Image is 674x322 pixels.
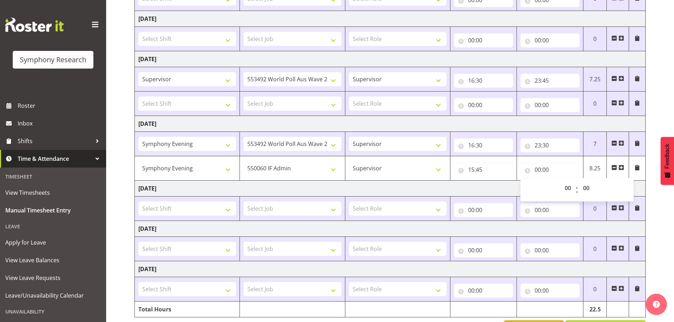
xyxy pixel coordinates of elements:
[664,144,670,169] span: Feedback
[18,153,92,164] span: Time & Attendance
[520,74,580,88] input: Click to select...
[2,201,104,219] a: Manual Timesheet Entry
[135,181,646,197] td: [DATE]
[583,156,607,181] td: 8.25
[5,237,101,248] span: Apply for Leave
[583,277,607,301] td: 0
[454,98,513,112] input: Click to select...
[20,54,86,65] div: Symphony Research
[5,255,101,265] span: View Leave Balances
[2,287,104,304] a: Leave/Unavailability Calendar
[18,118,103,129] span: Inbox
[520,33,580,47] input: Click to select...
[135,11,646,27] td: [DATE]
[520,203,580,217] input: Click to select...
[135,261,646,277] td: [DATE]
[135,116,646,132] td: [DATE]
[583,197,607,221] td: 0
[135,301,240,317] td: Total Hours
[583,67,607,92] td: 7.25
[576,181,578,199] span: :
[661,137,674,185] button: Feedback - Show survey
[454,283,513,298] input: Click to select...
[520,283,580,298] input: Click to select...
[454,33,513,47] input: Click to select...
[18,136,92,146] span: Shifts
[5,290,101,301] span: Leave/Unavailability Calendar
[653,301,660,308] img: help-xxl-2.png
[583,27,607,51] td: 0
[2,304,104,319] div: Unavailability
[583,301,607,317] td: 22.5
[2,234,104,251] a: Apply for Leave
[2,251,104,269] a: View Leave Balances
[2,269,104,287] a: View Leave Requests
[454,243,513,257] input: Click to select...
[5,273,101,283] span: View Leave Requests
[520,138,580,152] input: Click to select...
[5,187,101,198] span: View Timesheets
[454,74,513,88] input: Click to select...
[583,132,607,156] td: 7
[2,219,104,234] div: Leave
[2,169,104,184] div: Timesheet
[454,203,513,217] input: Click to select...
[5,205,101,216] span: Manual Timesheet Entry
[18,100,103,111] span: Roster
[520,243,580,257] input: Click to select...
[2,184,104,201] a: View Timesheets
[135,221,646,237] td: [DATE]
[520,98,580,112] input: Click to select...
[454,163,513,177] input: Click to select...
[583,92,607,116] td: 0
[135,51,646,67] td: [DATE]
[520,163,580,177] input: Click to select...
[454,138,513,152] input: Click to select...
[583,237,607,261] td: 0
[5,18,64,32] img: Rosterit website logo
